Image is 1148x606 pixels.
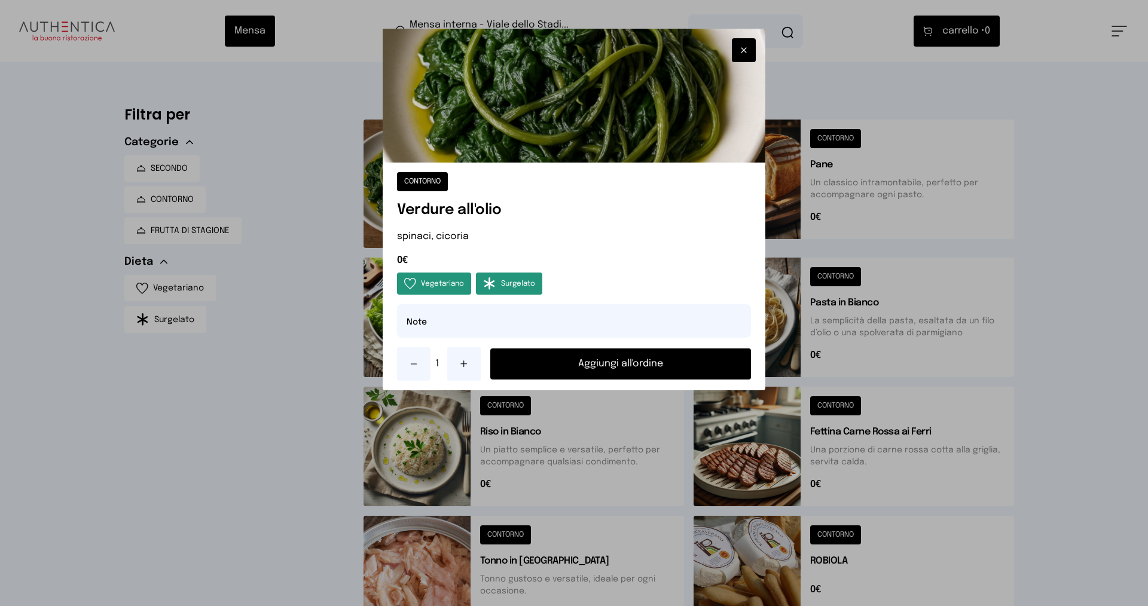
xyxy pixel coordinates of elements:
span: Surgelato [501,279,535,289]
span: 0€ [397,253,751,268]
span: Vegetariano [421,279,464,289]
p: spinaci, cicoria [397,229,751,244]
h1: Verdure all'olio [397,201,751,220]
button: Surgelato [476,273,542,295]
span: 1 [435,357,442,371]
button: CONTORNO [397,172,448,191]
button: Vegetariano [397,273,471,295]
img: Verdure all'olio [383,29,765,163]
button: Aggiungi all'ordine [490,348,751,379]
